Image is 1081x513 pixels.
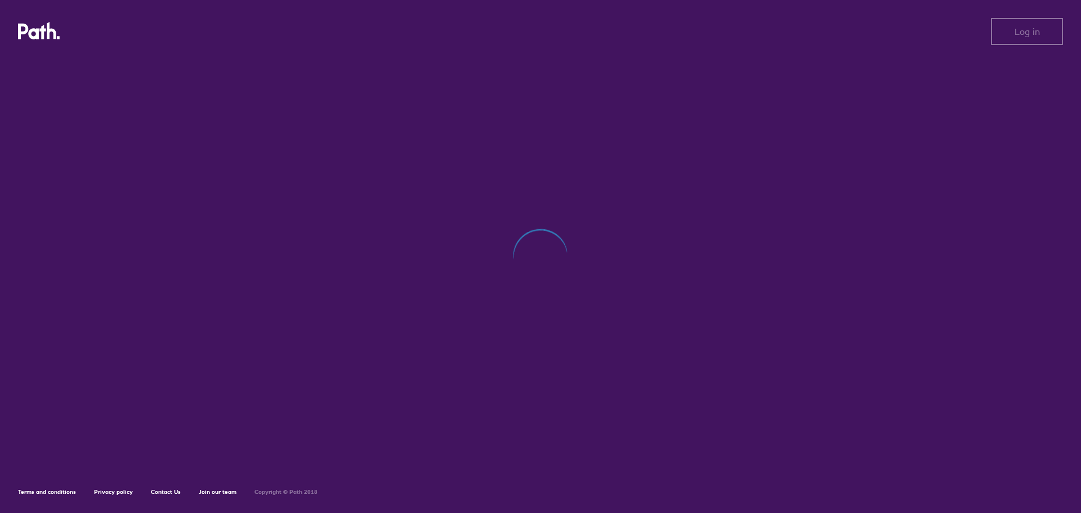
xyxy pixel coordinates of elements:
[254,489,318,496] h6: Copyright © Path 2018
[1015,26,1040,37] span: Log in
[151,488,181,496] a: Contact Us
[18,488,76,496] a: Terms and conditions
[991,18,1063,45] button: Log in
[94,488,133,496] a: Privacy policy
[199,488,236,496] a: Join our team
